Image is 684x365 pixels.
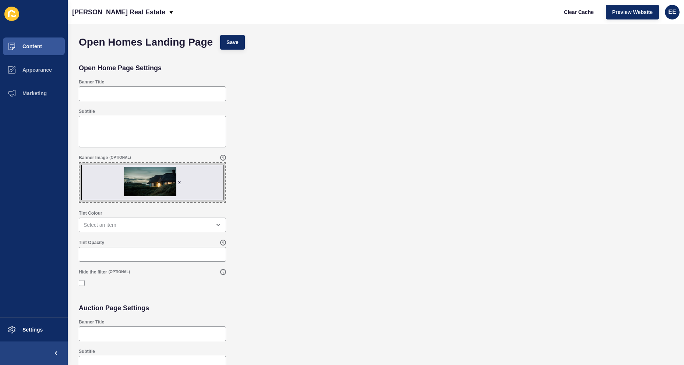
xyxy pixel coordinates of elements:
[79,79,104,85] label: Banner Title
[109,155,131,160] span: (OPTIONAL)
[79,319,104,325] label: Banner Title
[79,108,95,114] label: Subtitle
[79,304,149,312] h2: Auction Page Settings
[606,5,659,19] button: Preview Website
[178,179,181,186] div: x
[79,155,108,161] label: Banner Image
[612,8,653,16] span: Preview Website
[109,269,130,275] span: (OPTIONAL)
[226,39,239,46] span: Save
[79,39,213,46] h1: Open Homes Landing Page
[79,348,95,354] label: Subtitle
[79,269,107,275] label: Hide the filter
[79,210,102,216] label: Tint Colour
[558,5,600,19] button: Clear Cache
[220,35,245,50] button: Save
[668,8,676,16] span: EE
[79,64,162,72] h2: Open Home Page Settings
[72,3,165,21] p: [PERSON_NAME] Real Estate
[79,218,226,232] div: open menu
[564,8,594,16] span: Clear Cache
[79,240,104,246] label: Tint Opacity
